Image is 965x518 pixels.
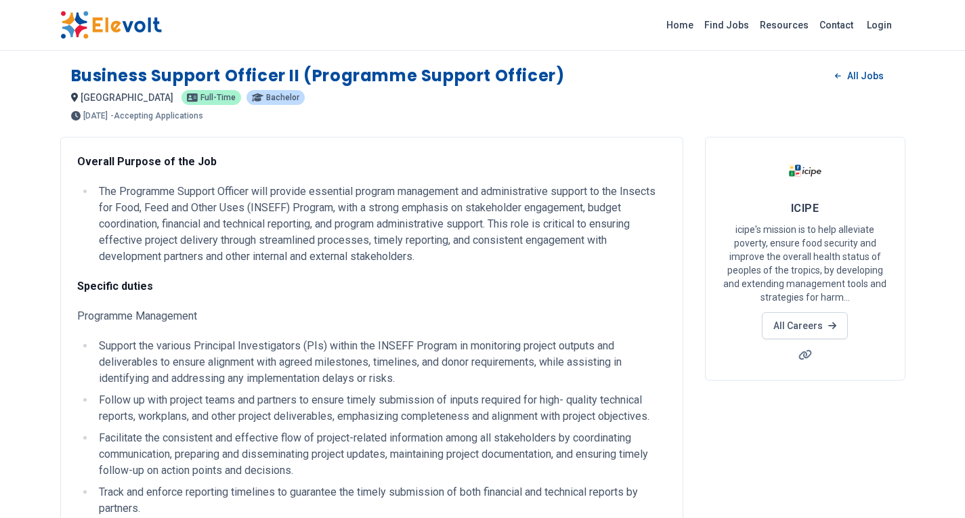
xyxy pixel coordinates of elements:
li: Track and enforce reporting timelines to guarantee the timely submission of both financial and te... [95,484,666,517]
img: ICIPE [788,154,822,188]
iframe: Chat Widget [897,453,965,518]
p: icipe's mission is to help alleviate poverty, ensure food security and improve the overall health... [722,223,888,304]
span: [DATE] [83,112,108,120]
strong: Specific duties [77,280,153,293]
span: Full-time [200,93,236,102]
a: Find Jobs [699,14,754,36]
li: The Programme Support Officer will provide essential program management and administrative suppor... [95,184,666,265]
h1: Business Support Officer II (Programme Support Officer) [71,65,565,87]
a: All Careers [762,312,848,339]
a: Home [661,14,699,36]
li: Support the various Principal Investigators (PIs) within the INSEFF Program in monitoring project... [95,338,666,387]
span: [GEOGRAPHIC_DATA] [81,92,173,103]
a: Contact [814,14,859,36]
strong: Overall Purpose of the Job [77,155,217,168]
li: Follow up with project teams and partners to ensure timely submission of inputs required for high... [95,392,666,425]
a: All Jobs [824,66,894,86]
span: Bachelor [266,93,299,102]
a: Login [859,12,900,39]
p: Programme Management [77,308,666,324]
span: ICIPE [791,202,819,215]
img: Elevolt [60,11,162,39]
a: Resources [754,14,814,36]
li: Facilitate the consistent and effective flow of project-related information among all stakeholder... [95,430,666,479]
p: - Accepting Applications [110,112,203,120]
